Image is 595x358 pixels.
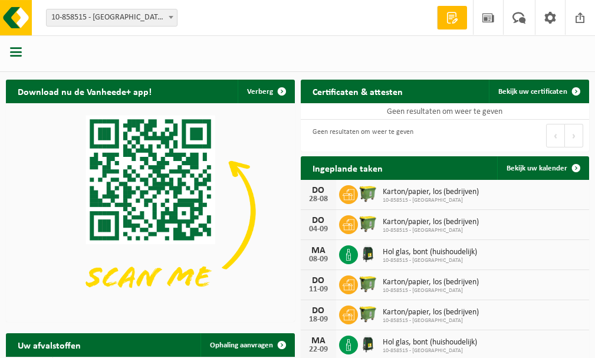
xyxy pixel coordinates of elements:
span: 10-858515 - [GEOGRAPHIC_DATA] [383,197,479,204]
img: CR-HR-1C-1000-PES-01 [358,244,378,264]
div: 18-09 [307,316,330,324]
img: WB-1100-HPE-GN-50 [358,304,378,324]
span: Bekijk uw kalender [507,165,567,172]
div: DO [307,306,330,316]
div: DO [307,186,330,195]
span: 10-858515 - [GEOGRAPHIC_DATA] [383,317,479,324]
span: Karton/papier, los (bedrijven) [383,278,479,287]
span: Hol glas, bont (huishoudelijk) [383,338,477,347]
div: MA [307,246,330,255]
a: Bekijk uw kalender [497,156,588,180]
h2: Download nu de Vanheede+ app! [6,80,163,103]
div: 04-09 [307,225,330,234]
div: 28-08 [307,195,330,203]
span: Verberg [247,88,273,96]
span: Bekijk uw certificaten [498,88,567,96]
h2: Certificaten & attesten [301,80,415,103]
span: 10-858515 - [GEOGRAPHIC_DATA] [383,227,479,234]
img: WB-1100-HPE-GN-50 [358,183,378,203]
span: 10-858515 - [GEOGRAPHIC_DATA] [383,287,479,294]
div: 11-09 [307,285,330,294]
a: Bekijk uw certificaten [489,80,588,103]
span: 10-858515 - ZWAANHOF - KOMEN [46,9,177,27]
span: 10-858515 - ZWAANHOF - KOMEN [47,9,177,26]
span: Hol glas, bont (huishoudelijk) [383,248,477,257]
div: DO [307,276,330,285]
img: Download de VHEPlus App [6,103,295,320]
span: Karton/papier, los (bedrijven) [383,218,479,227]
button: Verberg [238,80,294,103]
a: Ophaling aanvragen [200,333,294,357]
span: Ophaling aanvragen [210,341,273,349]
button: Previous [546,124,565,147]
h2: Ingeplande taken [301,156,395,179]
img: CR-HR-1C-1000-PES-01 [358,334,378,354]
button: Next [565,124,583,147]
span: Karton/papier, los (bedrijven) [383,188,479,197]
img: WB-1100-HPE-GN-50 [358,274,378,294]
div: 08-09 [307,255,330,264]
span: 10-858515 - [GEOGRAPHIC_DATA] [383,347,477,354]
div: 22-09 [307,346,330,354]
div: DO [307,216,330,225]
td: Geen resultaten om weer te geven [301,103,590,120]
span: Karton/papier, los (bedrijven) [383,308,479,317]
img: WB-1100-HPE-GN-50 [358,214,378,234]
div: Geen resultaten om weer te geven [307,123,413,149]
div: MA [307,336,330,346]
span: 10-858515 - [GEOGRAPHIC_DATA] [383,257,477,264]
h2: Uw afvalstoffen [6,333,93,356]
